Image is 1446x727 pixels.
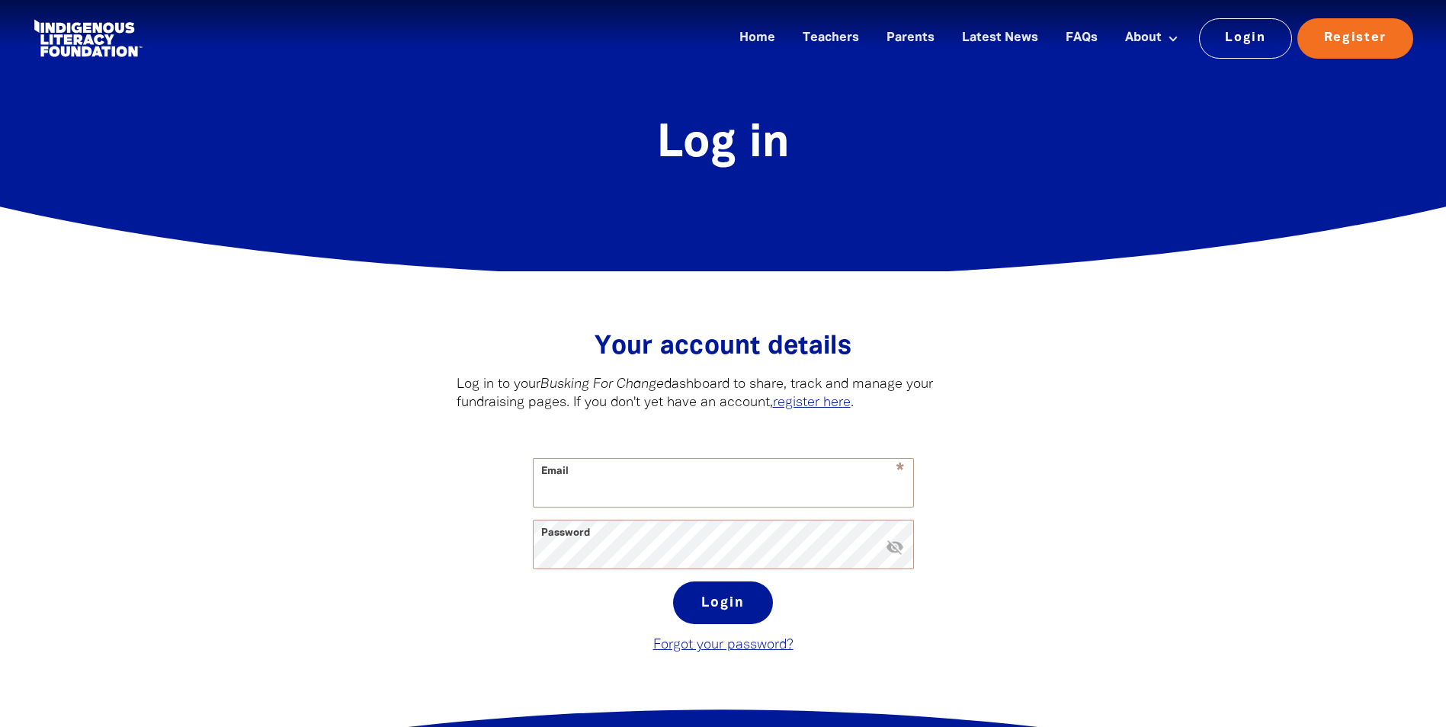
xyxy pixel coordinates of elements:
[877,26,944,51] a: Parents
[886,538,904,556] i: Hide password
[540,378,664,391] em: Busking For Change
[653,639,794,652] a: Forgot your password?
[730,26,784,51] a: Home
[773,396,851,409] a: register here
[1116,26,1188,51] a: About
[1297,18,1413,58] a: Register
[953,26,1047,51] a: Latest News
[886,538,904,559] button: visibility_off
[794,26,868,51] a: Teachers
[1056,26,1107,51] a: FAQs
[1199,18,1293,58] a: Login
[673,581,773,624] button: Login
[657,123,790,165] span: Log in
[595,335,852,359] span: Your account details
[457,376,990,412] p: Log in to your dashboard to share, track and manage your fundraising pages. If you don't yet have...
